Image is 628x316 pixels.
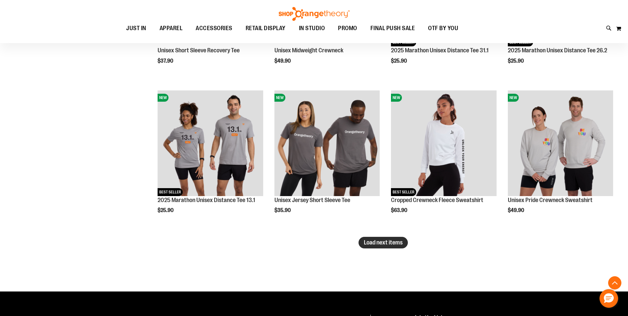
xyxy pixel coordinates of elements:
[391,207,408,213] span: $63.90
[299,21,325,36] span: IN STUDIO
[421,21,465,36] a: OTF BY YOU
[364,21,422,36] a: FINAL PUSH SALE
[158,197,255,203] a: 2025 Marathon Unisex Distance Tee 13.1
[158,90,263,197] a: 2025 Marathon Unisex Distance Tee 13.1NEWBEST SELLER
[189,21,239,36] a: ACCESSORIES
[391,47,489,54] a: 2025 Marathon Unisex Distance Tee 31.1
[274,207,292,213] span: $35.90
[364,239,403,246] span: Load next items
[158,94,169,102] span: NEW
[391,58,408,64] span: $25.90
[508,90,613,196] img: Unisex Pride Crewneck Sweatshirt
[391,90,496,196] img: Cropped Crewneck Fleece Sweatshirt
[274,90,380,196] img: Unisex Jersey Short Sleeve Tee
[508,197,593,203] a: Unisex Pride Crewneck Sweatshirt
[271,87,383,230] div: product
[158,58,174,64] span: $37.90
[246,21,286,36] span: RETAIL DISPLAY
[508,207,525,213] span: $49.90
[508,58,525,64] span: $25.90
[428,21,458,36] span: OTF BY YOU
[391,94,402,102] span: NEW
[508,47,607,54] a: 2025 Marathon Unisex Distance Tee 26.2
[370,21,415,36] span: FINAL PUSH SALE
[154,87,266,230] div: product
[508,94,519,102] span: NEW
[158,207,174,213] span: $25.90
[239,21,292,36] a: RETAIL DISPLAY
[120,21,153,36] a: JUST IN
[391,197,483,203] a: Cropped Crewneck Fleece Sweatshirt
[160,21,183,36] span: APPAREL
[274,47,343,54] a: Unisex Midweight Crewneck
[158,47,240,54] a: Unisex Short Sleeve Recovery Tee
[158,90,263,196] img: 2025 Marathon Unisex Distance Tee 13.1
[388,87,500,230] div: product
[274,90,380,197] a: Unisex Jersey Short Sleeve TeeNEW
[292,21,332,36] a: IN STUDIO
[274,94,285,102] span: NEW
[278,7,351,21] img: Shop Orangetheory
[608,276,621,290] button: Back To Top
[331,21,364,36] a: PROMO
[505,87,616,230] div: product
[153,21,189,36] a: APPAREL
[338,21,357,36] span: PROMO
[359,237,408,248] button: Load next items
[600,289,618,308] button: Hello, have a question? Let’s chat.
[274,197,350,203] a: Unisex Jersey Short Sleeve Tee
[508,90,613,197] a: Unisex Pride Crewneck SweatshirtNEW
[274,58,292,64] span: $49.90
[391,90,496,197] a: Cropped Crewneck Fleece SweatshirtNEWBEST SELLER
[391,188,416,196] span: BEST SELLER
[126,21,146,36] span: JUST IN
[196,21,232,36] span: ACCESSORIES
[158,188,183,196] span: BEST SELLER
